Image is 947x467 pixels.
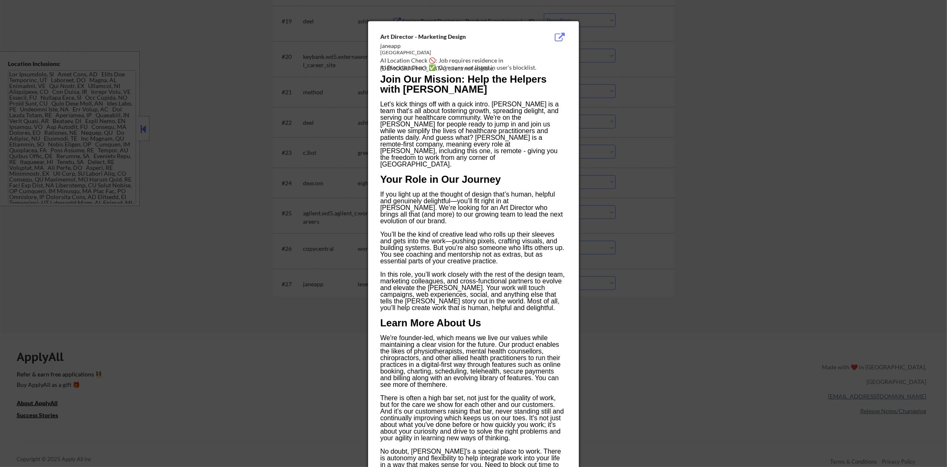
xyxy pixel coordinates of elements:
div: Art Director - Marketing Design [380,33,525,41]
div: In this role, you’ll work closely with the rest of the design team, marketing colleagues, and cro... [380,271,566,311]
div: You’ll be the kind of creative lead who rolls up their sleeves and gets into the work—pushing pix... [380,231,566,265]
div: Let's kick things off with a quick intro. [PERSON_NAME] is a team that's all about fostering grow... [380,101,566,168]
div: AI Blocklist Check ✅: Company not listed in user's blocklist. [380,63,570,72]
b: Your Role in Our Journey [380,174,501,185]
div: janeapp [380,42,525,50]
div: If you light up at the thought of design that’s human, helpful and genuinely delightful—you’ll fi... [380,191,566,225]
div: [GEOGRAPHIC_DATA] [380,49,525,56]
a: here [432,381,446,388]
b: Learn More About Us [380,317,481,328]
div: There is often a high bar set, not just for the quality of work, but for the care we show for eac... [380,395,566,442]
div: We're founder-led, which means we live our values while maintaining a clear vision for the future... [380,335,566,388]
b: Join Our Mission: Help the Helpers with [PERSON_NAME] [380,73,547,95]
